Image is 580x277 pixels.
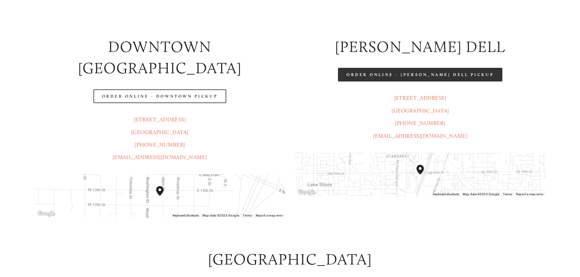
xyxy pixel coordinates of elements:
a: Terms [503,192,512,196]
a: Open this area in Google Maps (opens a new window) [297,189,317,196]
h2: Downtown [GEOGRAPHIC_DATA] [35,36,285,79]
img: Google [297,189,317,196]
a: [GEOGRAPHIC_DATA] [392,107,449,114]
div: Amaro's Table 816 Northeast 98th Circle Vancouver, WA, 98665, United States [417,165,431,184]
h2: [GEOGRAPHIC_DATA] [35,249,545,270]
a: [EMAIL_ADDRESS][DOMAIN_NAME] [113,154,207,161]
button: Keyboard shortcuts [173,213,199,218]
a: [STREET_ADDRESS] [134,116,186,123]
div: Amaro's Table 1220 Main Street vancouver, United States [156,186,171,206]
a: Terms [243,214,252,217]
a: [GEOGRAPHIC_DATA] [131,129,188,136]
button: Keyboard shortcuts [433,192,459,196]
a: Order Online - [PERSON_NAME] Dell Pickup [338,68,502,81]
a: Order Online - Downtown pickup [93,89,227,103]
a: [STREET_ADDRESS] [394,95,446,101]
a: [PHONE_NUMBER] [135,141,185,148]
a: [PHONE_NUMBER] [395,120,445,126]
a: Report a map error [516,192,543,196]
a: [EMAIL_ADDRESS][DOMAIN_NAME] [373,133,467,139]
a: Report a map error [256,214,283,217]
span: Map data ©2025 Google [463,192,499,196]
img: Google [36,210,56,218]
span: Map data ©2025 Google [202,214,239,217]
a: Open this area in Google Maps (opens a new window) [36,210,56,218]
